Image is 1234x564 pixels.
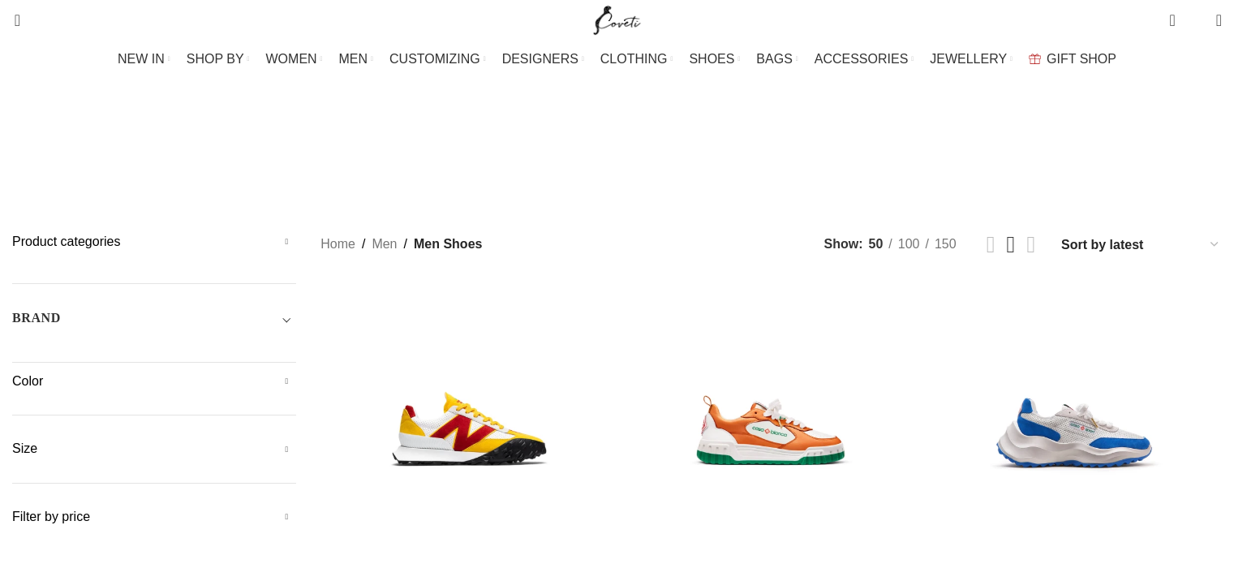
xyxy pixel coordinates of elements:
[869,237,884,251] span: 50
[1191,16,1203,28] span: 0
[359,157,449,172] span: Casual Shoes
[4,43,1230,75] div: Main navigation
[689,43,740,75] a: SHOES
[1026,233,1035,256] a: Grid view 4
[1171,8,1183,20] span: 0
[372,234,397,255] a: Men
[339,43,373,75] a: MEN
[689,51,734,67] span: SHOES
[698,144,767,184] a: Men Boots
[118,51,165,67] span: NEW IN
[824,234,863,255] span: Show
[756,51,792,67] span: BAGS
[600,51,668,67] span: CLOTHING
[790,144,875,184] a: Men Slippers
[502,43,584,75] a: DESIGNERS
[118,43,170,75] a: NEW IN
[579,144,673,184] a: Home slippers
[1029,43,1116,75] a: GIFT SHOP
[527,93,707,136] h1: Men Shoes
[579,157,673,172] span: Home slippers
[473,144,555,184] a: Dress Shoes
[815,51,909,67] span: ACCESSORIES
[266,43,323,75] a: WOMEN
[486,98,527,131] a: Go back
[930,43,1013,75] a: JEWELLERY
[339,51,368,67] span: MEN
[892,234,926,255] a: 100
[187,51,244,67] span: SHOP BY
[473,157,555,172] span: Dress Shoes
[600,43,673,75] a: CLOTHING
[12,508,296,526] h5: Filter by price
[12,372,296,390] h5: Color
[1060,233,1222,256] select: Shop order
[863,234,889,255] a: 50
[359,144,449,184] a: Casual Shoes
[1007,233,1016,256] a: Grid view 3
[898,237,920,251] span: 100
[1047,51,1116,67] span: GIFT SHOP
[187,43,250,75] a: SHOP BY
[1188,4,1204,37] div: My Wishlist
[1161,4,1183,37] a: 0
[320,234,482,255] nav: Breadcrumb
[815,43,914,75] a: ACCESSORIES
[987,233,995,256] a: Grid view 2
[389,43,486,75] a: CUSTOMIZING
[1029,54,1041,64] img: GiftBag
[756,43,798,75] a: BAGS
[502,51,578,67] span: DESIGNERS
[12,308,296,338] div: Toggle filter
[389,51,480,67] span: CUSTOMIZING
[929,234,962,255] a: 150
[790,157,875,172] span: Men Slippers
[414,234,482,255] span: Men Shoes
[12,440,296,458] h5: Size
[266,51,317,67] span: WOMEN
[590,12,644,26] a: Site logo
[12,233,296,251] h5: Product categories
[320,234,355,255] a: Home
[12,309,61,327] h5: BRAND
[698,157,767,172] span: Men Boots
[4,4,20,37] a: Search
[935,237,957,251] span: 150
[930,51,1007,67] span: JEWELLERY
